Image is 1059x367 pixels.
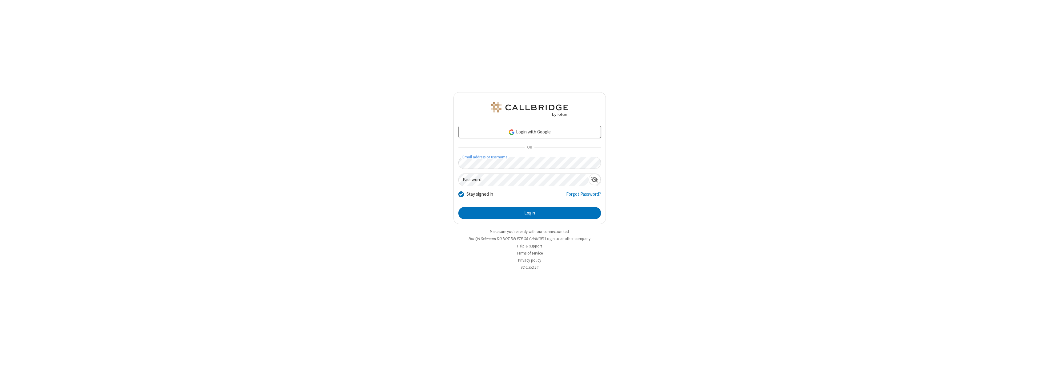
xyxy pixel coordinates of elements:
img: QA Selenium DO NOT DELETE OR CHANGE [489,102,570,116]
div: Show password [589,174,601,185]
a: Login with Google [458,126,601,138]
a: Terms of service [517,251,543,256]
button: Login [458,207,601,219]
button: Login to another company [545,236,590,242]
a: Help & support [517,243,542,249]
a: Forgot Password? [566,191,601,202]
a: Make sure you're ready with our connection test [490,229,569,234]
input: Password [459,174,589,186]
a: Privacy policy [518,258,541,263]
li: v2.6.352.14 [453,264,606,270]
li: Not QA Selenium DO NOT DELETE OR CHANGE? [453,236,606,242]
span: OR [525,143,534,152]
label: Stay signed in [466,191,493,198]
input: Email address or username [458,157,601,169]
img: google-icon.png [508,129,515,136]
